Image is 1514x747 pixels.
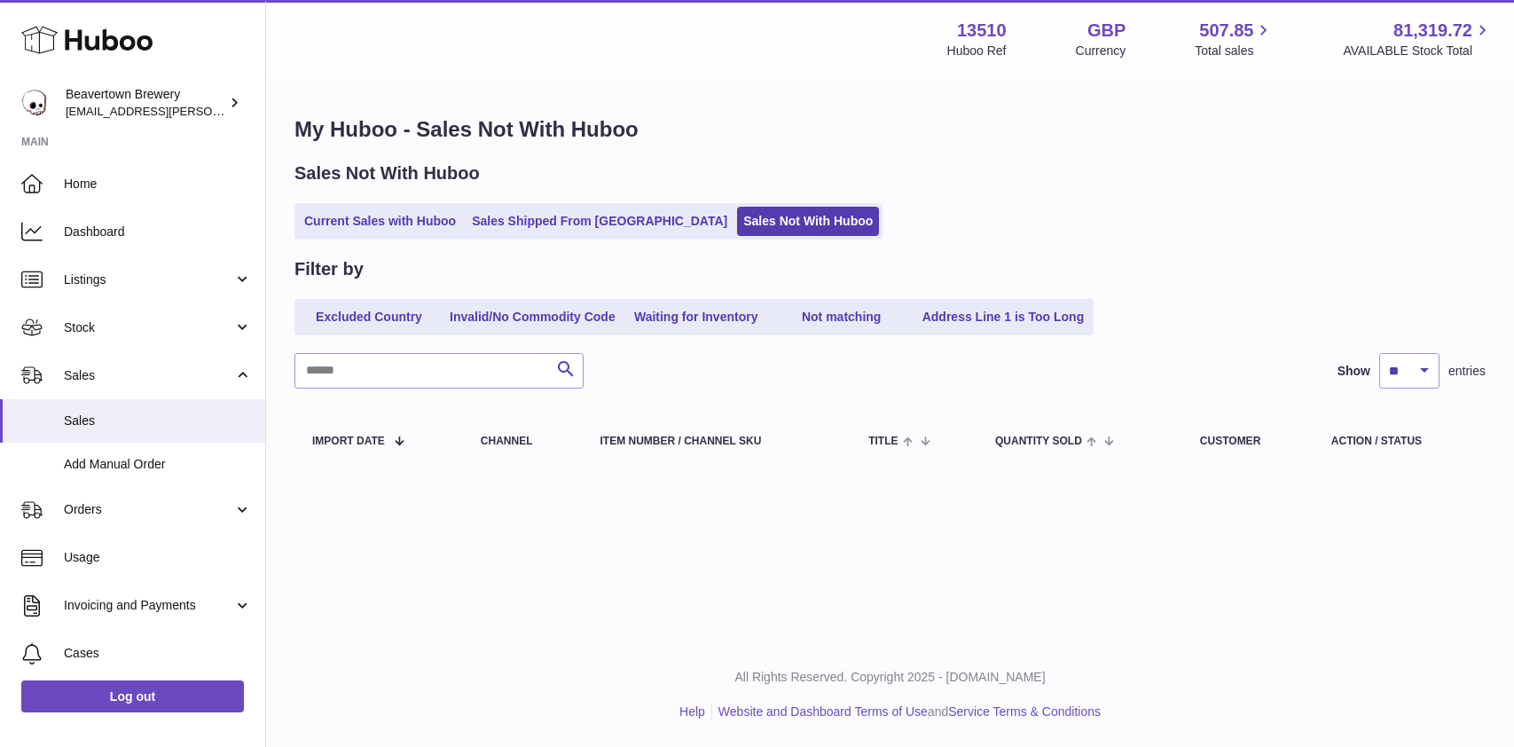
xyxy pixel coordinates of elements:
[64,597,233,614] span: Invoicing and Payments
[712,704,1101,720] li: and
[1199,19,1253,43] span: 507.85
[294,257,364,281] h2: Filter by
[1331,436,1468,447] div: Action / Status
[625,303,767,332] a: Waiting for Inventory
[64,271,233,288] span: Listings
[64,367,233,384] span: Sales
[679,704,705,719] a: Help
[294,115,1486,144] h1: My Huboo - Sales Not With Huboo
[64,413,252,429] span: Sales
[466,207,733,236] a: Sales Shipped From [GEOGRAPHIC_DATA]
[957,19,1007,43] strong: 13510
[771,303,913,332] a: Not matching
[312,436,385,447] span: Import date
[737,207,879,236] a: Sales Not With Huboo
[1337,363,1370,380] label: Show
[481,436,565,447] div: Channel
[600,436,834,447] div: Item Number / Channel SKU
[443,303,622,332] a: Invalid/No Commodity Code
[66,104,356,118] span: [EMAIL_ADDRESS][PERSON_NAME][DOMAIN_NAME]
[1448,363,1486,380] span: entries
[64,176,252,193] span: Home
[1343,43,1493,59] span: AVAILABLE Stock Total
[64,501,233,518] span: Orders
[947,43,1007,59] div: Huboo Ref
[64,319,233,336] span: Stock
[1195,43,1274,59] span: Total sales
[1393,19,1472,43] span: 81,319.72
[298,207,462,236] a: Current Sales with Huboo
[64,645,252,662] span: Cases
[21,90,48,116] img: kit.lowe@beavertownbrewery.co.uk
[868,436,898,447] span: Title
[280,669,1500,686] p: All Rights Reserved. Copyright 2025 - [DOMAIN_NAME]
[66,86,225,120] div: Beavertown Brewery
[1343,19,1493,59] a: 81,319.72 AVAILABLE Stock Total
[21,680,244,712] a: Log out
[294,161,480,185] h2: Sales Not With Huboo
[1087,19,1126,43] strong: GBP
[1076,43,1126,59] div: Currency
[948,704,1101,719] a: Service Terms & Conditions
[1195,19,1274,59] a: 507.85 Total sales
[64,224,252,240] span: Dashboard
[995,436,1082,447] span: Quantity Sold
[1200,436,1296,447] div: Customer
[64,456,252,473] span: Add Manual Order
[298,303,440,332] a: Excluded Country
[64,549,252,566] span: Usage
[916,303,1091,332] a: Address Line 1 is Too Long
[718,704,928,719] a: Website and Dashboard Terms of Use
